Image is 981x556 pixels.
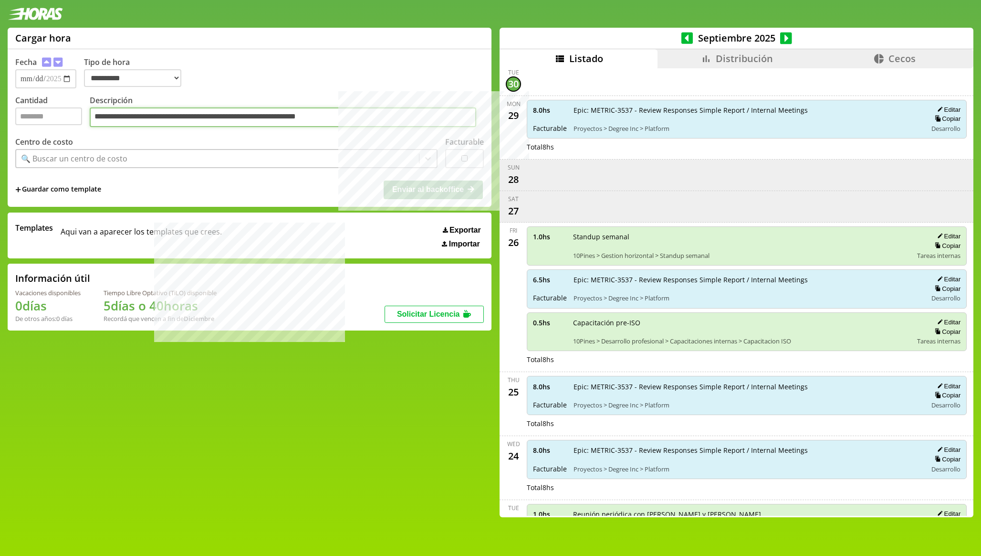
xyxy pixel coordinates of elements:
[527,419,967,428] div: Total 8 hs
[506,512,521,527] div: 23
[574,294,920,302] span: Proyectos > Degree Inc > Platform
[500,68,973,516] div: scrollable content
[8,8,63,20] img: logotipo
[506,108,521,123] div: 29
[15,314,81,323] div: De otros años: 0 días
[510,226,517,235] div: Fri
[184,314,214,323] b: Diciembre
[90,95,484,130] label: Descripción
[533,318,566,327] span: 0.5 hs
[84,57,189,88] label: Tipo de hora
[506,76,521,92] div: 30
[917,251,960,260] span: Tareas internas
[533,293,567,302] span: Facturable
[445,137,484,147] label: Facturable
[932,455,960,463] button: Copiar
[931,401,960,409] span: Desarrollo
[932,391,960,399] button: Copiar
[507,100,521,108] div: Mon
[931,124,960,133] span: Desarrollo
[15,289,81,297] div: Vacaciones disponibles
[569,52,603,65] span: Listado
[574,465,920,473] span: Proyectos > Degree Inc > Platform
[508,504,519,512] div: Tue
[508,163,520,171] div: Sun
[507,440,520,448] div: Wed
[932,115,960,123] button: Copiar
[573,232,910,241] span: Standup semanal
[61,223,222,248] span: Aqui van a aparecer los templates que crees.
[506,171,521,187] div: 28
[934,106,960,114] button: Editar
[385,306,484,323] button: Solicitar Licencia
[15,137,73,147] label: Centro de costo
[573,251,910,260] span: 10Pines > Gestion horizontal > Standup semanal
[932,328,960,336] button: Copiar
[440,225,484,235] button: Exportar
[574,124,920,133] span: Proyectos > Degree Inc > Platform
[573,510,910,519] span: Reunión periódica con [PERSON_NAME] y [PERSON_NAME]
[693,32,780,44] span: Septiembre 2025
[15,107,82,125] input: Cantidad
[104,297,217,314] h1: 5 días o 40 horas
[533,464,567,473] span: Facturable
[506,235,521,250] div: 26
[527,483,967,492] div: Total 8 hs
[84,69,181,87] select: Tipo de hora
[449,240,480,248] span: Importar
[15,184,21,195] span: +
[506,384,521,399] div: 25
[397,310,460,318] span: Solicitar Licencia
[15,223,53,233] span: Templates
[932,242,960,250] button: Copiar
[574,446,920,455] span: Epic: METRIC-3537 - Review Responses Simple Report / Internal Meetings
[574,382,920,391] span: Epic: METRIC-3537 - Review Responses Simple Report / Internal Meetings
[15,184,101,195] span: +Guardar como template
[104,289,217,297] div: Tiempo Libre Optativo (TiLO) disponible
[90,107,476,128] textarea: Descripción
[932,285,960,293] button: Copiar
[574,401,920,409] span: Proyectos > Degree Inc > Platform
[533,232,566,241] span: 1.0 hs
[934,232,960,240] button: Editar
[527,355,967,364] div: Total 8 hs
[931,465,960,473] span: Desarrollo
[508,68,519,76] div: Tue
[934,275,960,283] button: Editar
[533,510,566,519] span: 1.0 hs
[934,382,960,390] button: Editar
[574,275,920,284] span: Epic: METRIC-3537 - Review Responses Simple Report / Internal Meetings
[15,297,81,314] h1: 0 días
[533,275,567,284] span: 6.5 hs
[508,195,519,203] div: Sat
[15,272,90,285] h2: Información útil
[716,52,773,65] span: Distribución
[533,446,567,455] span: 8.0 hs
[15,32,71,44] h1: Cargar hora
[533,124,567,133] span: Facturable
[15,95,90,130] label: Cantidad
[917,337,960,345] span: Tareas internas
[506,448,521,463] div: 24
[104,314,217,323] div: Recordá que vencen a fin de
[508,376,520,384] div: Thu
[21,153,127,164] div: 🔍 Buscar un centro de costo
[527,142,967,151] div: Total 8 hs
[449,226,481,235] span: Exportar
[574,106,920,115] span: Epic: METRIC-3537 - Review Responses Simple Report / Internal Meetings
[934,446,960,454] button: Editar
[533,382,567,391] span: 8.0 hs
[573,318,910,327] span: Capacitación pre-ISO
[931,294,960,302] span: Desarrollo
[15,57,37,67] label: Fecha
[934,318,960,326] button: Editar
[573,337,910,345] span: 10Pines > Desarrollo profesional > Capacitaciones internas > Capacitacion ISO
[533,106,567,115] span: 8.0 hs
[506,203,521,218] div: 27
[934,510,960,518] button: Editar
[533,400,567,409] span: Facturable
[888,52,916,65] span: Cecos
